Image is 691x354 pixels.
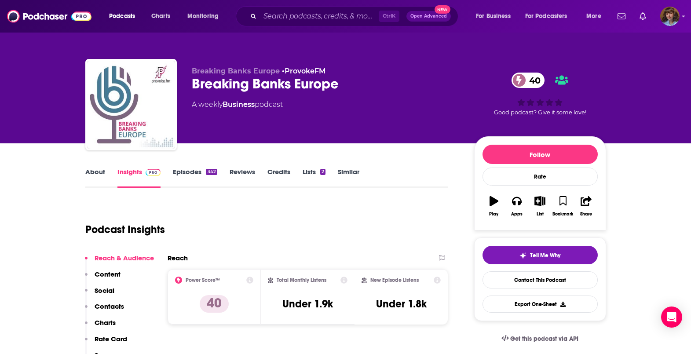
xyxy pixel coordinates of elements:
[95,335,127,343] p: Rate Card
[660,7,680,26] button: Show profile menu
[109,10,135,22] span: Podcasts
[192,67,280,75] span: Breaking Banks Europe
[117,168,161,188] a: InsightsPodchaser Pro
[470,9,522,23] button: open menu
[586,10,601,22] span: More
[95,270,121,278] p: Content
[85,254,154,270] button: Reach & Audience
[552,190,574,222] button: Bookmark
[181,9,230,23] button: open menu
[483,168,598,186] div: Rate
[494,328,586,350] a: Get this podcast via API
[206,169,217,175] div: 342
[200,295,229,313] p: 40
[103,9,146,23] button: open menu
[661,307,682,328] div: Open Intercom Messenger
[192,99,283,110] div: A weekly podcast
[230,168,255,188] a: Reviews
[85,286,114,303] button: Social
[636,9,650,24] a: Show notifications dropdown
[146,9,175,23] a: Charts
[173,168,217,188] a: Episodes342
[282,297,333,310] h3: Under 1.9k
[552,212,573,217] div: Bookmark
[519,9,580,23] button: open menu
[483,296,598,313] button: Export One-Sheet
[406,11,451,22] button: Open AdvancedNew
[168,254,188,262] h2: Reach
[505,190,528,222] button: Apps
[660,7,680,26] span: Logged in as vknowak
[87,61,175,149] img: Breaking Banks Europe
[483,246,598,264] button: tell me why sparkleTell Me Why
[574,190,597,222] button: Share
[489,212,498,217] div: Play
[580,9,612,23] button: open menu
[474,67,606,121] div: 40Good podcast? Give it some love!
[282,67,325,75] span: •
[285,67,325,75] a: ProvokeFM
[320,169,325,175] div: 2
[379,11,399,22] span: Ctrl K
[95,286,114,295] p: Social
[510,335,578,343] span: Get this podcast via API
[85,335,127,351] button: Rate Card
[494,109,586,116] span: Good podcast? Give it some love!
[511,212,523,217] div: Apps
[525,10,567,22] span: For Podcasters
[146,169,161,176] img: Podchaser Pro
[95,318,116,327] p: Charts
[376,297,427,310] h3: Under 1.8k
[370,277,419,283] h2: New Episode Listens
[267,168,290,188] a: Credits
[244,6,467,26] div: Search podcasts, credits, & more...
[85,302,124,318] button: Contacts
[95,254,154,262] p: Reach & Audience
[223,100,255,109] a: Business
[580,212,592,217] div: Share
[483,271,598,288] a: Contact This Podcast
[537,212,544,217] div: List
[512,73,545,88] a: 40
[614,9,629,24] a: Show notifications dropdown
[95,302,124,310] p: Contacts
[519,252,526,259] img: tell me why sparkle
[476,10,511,22] span: For Business
[187,10,219,22] span: Monitoring
[277,277,326,283] h2: Total Monthly Listens
[85,270,121,286] button: Content
[7,8,91,25] img: Podchaser - Follow, Share and Rate Podcasts
[483,190,505,222] button: Play
[151,10,170,22] span: Charts
[410,14,447,18] span: Open Advanced
[528,190,551,222] button: List
[85,318,116,335] button: Charts
[186,277,220,283] h2: Power Score™
[530,252,560,259] span: Tell Me Why
[260,9,379,23] input: Search podcasts, credits, & more...
[338,168,359,188] a: Similar
[85,168,105,188] a: About
[660,7,680,26] img: User Profile
[435,5,450,14] span: New
[303,168,325,188] a: Lists2
[520,73,545,88] span: 40
[483,145,598,164] button: Follow
[85,223,165,236] h1: Podcast Insights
